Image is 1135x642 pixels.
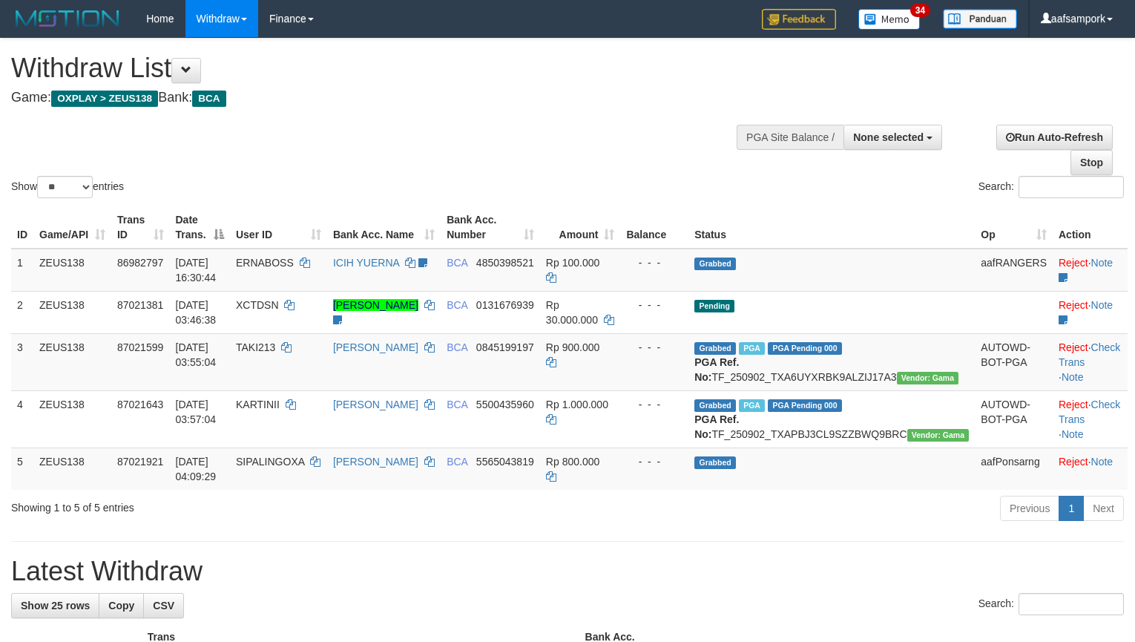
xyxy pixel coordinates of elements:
[153,600,174,612] span: CSV
[447,257,467,269] span: BCA
[333,299,418,311] a: [PERSON_NAME]
[333,399,418,410] a: [PERSON_NAME]
[33,448,111,490] td: ZEUS138
[99,593,144,618] a: Copy
[11,249,33,292] td: 1
[143,593,184,618] a: CSV
[737,125,843,150] div: PGA Site Balance /
[327,206,441,249] th: Bank Acc. Name: activate to sort column ascending
[768,342,842,355] span: PGA Pending
[236,257,294,269] span: ERNABOSS
[333,341,418,353] a: [PERSON_NAME]
[694,258,736,270] span: Grabbed
[117,299,163,311] span: 87021381
[1059,257,1088,269] a: Reject
[117,399,163,410] span: 87021643
[447,456,467,468] span: BCA
[236,299,279,311] span: XCTDSN
[230,206,327,249] th: User ID: activate to sort column ascending
[447,399,467,410] span: BCA
[688,333,975,390] td: TF_250902_TXA6UYXRBK9ALZIJ17A3
[546,399,608,410] span: Rp 1.000.000
[975,390,1053,448] td: AUTOWD-BOT-PGA
[1053,448,1128,490] td: ·
[853,131,924,143] span: None selected
[1083,496,1124,521] a: Next
[117,341,163,353] span: 87021599
[11,206,33,249] th: ID
[975,249,1053,292] td: aafRANGERS
[476,456,534,468] span: Copy 5565043819 to clipboard
[688,390,975,448] td: TF_250902_TXAPBJ3CL9SZZBWQ9BRC
[626,397,682,412] div: - - -
[11,333,33,390] td: 3
[858,9,921,30] img: Button%20Memo.svg
[1070,150,1113,175] a: Stop
[1019,176,1124,198] input: Search:
[768,399,842,412] span: PGA Pending
[1091,299,1113,311] a: Note
[476,341,534,353] span: Copy 0845199197 to clipboard
[540,206,621,249] th: Amount: activate to sort column ascending
[176,399,217,425] span: [DATE] 03:57:04
[236,341,275,353] span: TAKI213
[1059,496,1084,521] a: 1
[11,176,124,198] label: Show entries
[1053,291,1128,333] td: ·
[117,456,163,468] span: 87021921
[1059,456,1088,468] a: Reject
[546,257,599,269] span: Rp 100.000
[476,257,534,269] span: Copy 4850398521 to clipboard
[996,125,1113,150] a: Run Auto-Refresh
[1053,206,1128,249] th: Action
[33,390,111,448] td: ZEUS138
[1053,333,1128,390] td: · ·
[170,206,230,249] th: Date Trans.: activate to sort column descending
[943,9,1017,29] img: panduan.png
[1053,390,1128,448] td: · ·
[33,249,111,292] td: ZEUS138
[546,299,598,326] span: Rp 30.000.000
[546,456,599,468] span: Rp 800.000
[33,333,111,390] td: ZEUS138
[1091,456,1113,468] a: Note
[11,53,742,83] h1: Withdraw List
[37,176,93,198] select: Showentries
[476,399,534,410] span: Copy 5500435960 to clipboard
[1059,399,1088,410] a: Reject
[176,299,217,326] span: [DATE] 03:46:38
[1059,341,1088,353] a: Reject
[111,206,170,249] th: Trans ID: activate to sort column ascending
[626,454,682,469] div: - - -
[108,600,134,612] span: Copy
[739,342,765,355] span: Marked by aafanarl
[626,298,682,312] div: - - -
[694,300,734,312] span: Pending
[11,91,742,105] h4: Game: Bank:
[11,390,33,448] td: 4
[21,600,90,612] span: Show 25 rows
[739,399,765,412] span: Marked by aafanarl
[176,456,217,482] span: [DATE] 04:09:29
[333,257,399,269] a: ICIH YUERNA
[688,206,975,249] th: Status
[694,399,736,412] span: Grabbed
[975,206,1053,249] th: Op: activate to sort column ascending
[620,206,688,249] th: Balance
[441,206,540,249] th: Bank Acc. Number: activate to sort column ascending
[1059,299,1088,311] a: Reject
[843,125,942,150] button: None selected
[1059,399,1120,425] a: Check Trans
[1062,428,1084,440] a: Note
[694,456,736,469] span: Grabbed
[236,456,304,468] span: SIPALINGOXA
[626,340,682,355] div: - - -
[975,448,1053,490] td: aafPonsarng
[447,299,467,311] span: BCA
[626,255,682,270] div: - - -
[694,356,739,383] b: PGA Ref. No:
[694,413,739,440] b: PGA Ref. No:
[1019,593,1124,615] input: Search:
[546,341,599,353] span: Rp 900.000
[978,176,1124,198] label: Search:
